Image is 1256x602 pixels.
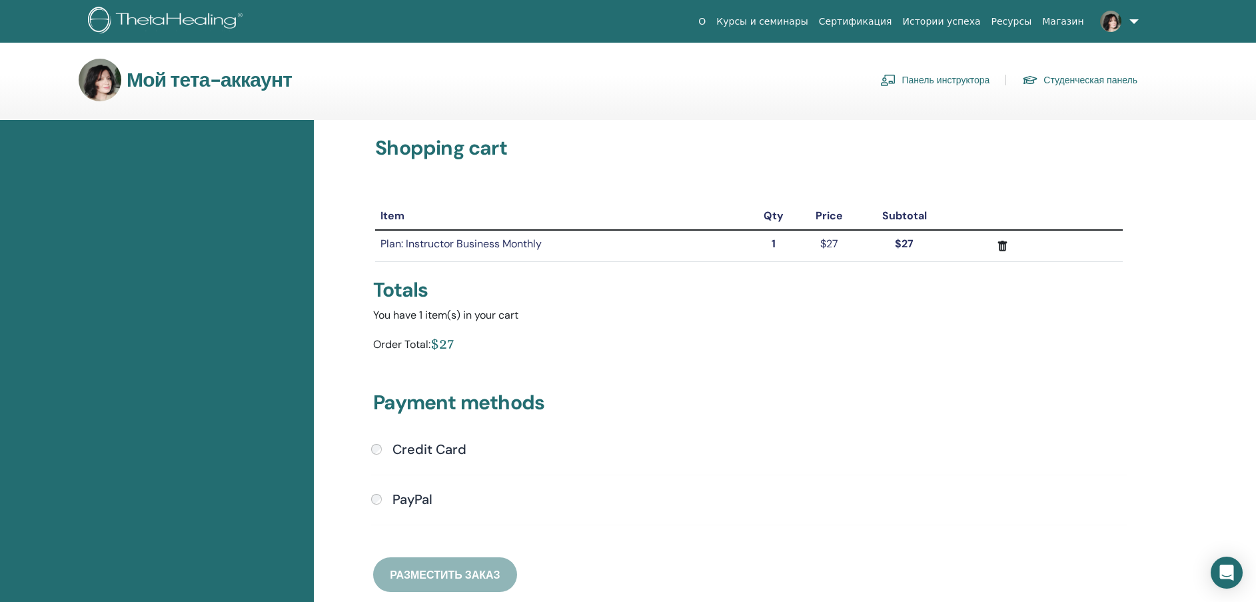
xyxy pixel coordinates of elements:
th: Subtotal [860,203,949,230]
img: default.jpg [1100,11,1121,32]
h3: Shopping cart [375,136,1123,160]
a: О [693,9,711,34]
td: $27 [798,230,860,261]
td: Plan: Instructor Business Monthly [375,230,749,261]
h3: Payment methods [373,391,1125,420]
strong: $27 [895,237,914,251]
th: Qty [749,203,798,230]
img: logo.png [88,7,247,37]
div: Order Total: [373,334,430,359]
a: Сертификация [814,9,898,34]
a: Истории успеха [898,9,986,34]
a: Курсы и семинары [711,9,814,34]
img: graduation-cap.svg [1022,75,1038,86]
h4: Credit Card [392,441,466,457]
a: Студенческая панель [1022,69,1137,91]
img: chalkboard-teacher.svg [880,74,896,86]
strong: 1 [772,237,776,251]
a: Магазин [1037,9,1089,34]
th: Item [375,203,749,230]
th: Price [798,203,860,230]
div: Totals [373,278,1125,302]
img: default.jpg [79,59,121,101]
div: You have 1 item(s) in your cart [373,307,1125,323]
h3: Мой тета-аккаунт [127,68,292,92]
div: Open Intercom Messenger [1211,557,1243,589]
h4: PayPal [392,491,432,507]
a: Ресурсы [986,9,1037,34]
a: Панель инструктора [880,69,989,91]
div: $27 [430,334,454,353]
